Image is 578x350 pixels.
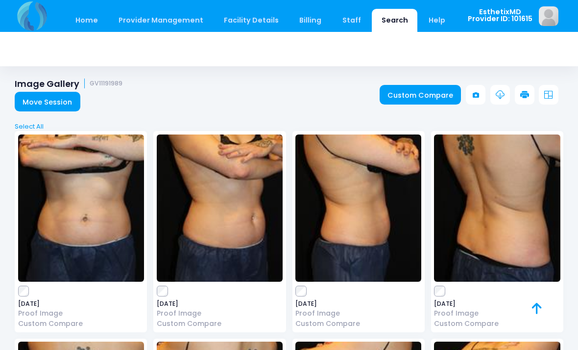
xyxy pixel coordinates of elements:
[434,301,560,307] span: [DATE]
[157,308,283,319] a: Proof Image
[468,8,532,23] span: EsthetixMD Provider ID: 101615
[15,92,80,111] a: Move Session
[18,308,144,319] a: Proof Image
[215,9,289,32] a: Facility Details
[15,79,122,89] h1: Image Gallery
[18,135,144,282] img: image
[157,301,283,307] span: [DATE]
[419,9,455,32] a: Help
[18,301,144,307] span: [DATE]
[434,319,560,329] a: Custom Compare
[295,319,421,329] a: Custom Compare
[90,80,122,87] small: GV11191989
[539,6,558,26] img: image
[295,135,421,282] img: image
[295,308,421,319] a: Proof Image
[109,9,213,32] a: Provider Management
[12,122,567,132] a: Select All
[295,301,421,307] span: [DATE]
[333,9,370,32] a: Staff
[372,9,417,32] a: Search
[157,319,283,329] a: Custom Compare
[290,9,331,32] a: Billing
[380,85,461,105] a: Custom Compare
[18,319,144,329] a: Custom Compare
[434,135,560,282] img: image
[66,9,107,32] a: Home
[434,308,560,319] a: Proof Image
[157,135,283,282] img: image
